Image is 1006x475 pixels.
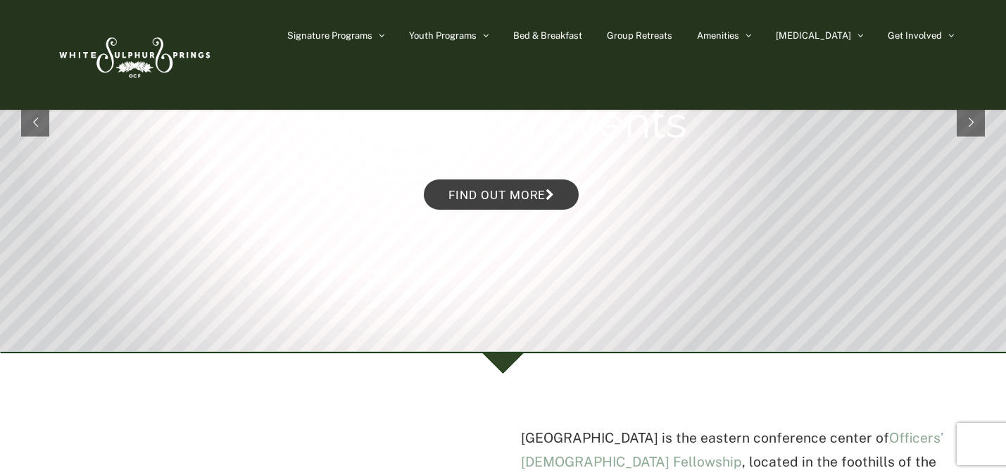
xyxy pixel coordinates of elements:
[319,94,687,151] rs-layer: Upcoming events
[513,31,582,40] span: Bed & Breakfast
[287,31,372,40] span: Signature Programs
[697,31,739,40] span: Amenities
[776,31,851,40] span: [MEDICAL_DATA]
[521,430,943,469] a: Officers’ [DEMOGRAPHIC_DATA] Fellowship
[607,31,672,40] span: Group Retreats
[424,179,579,210] a: Find out more
[888,31,942,40] span: Get Involved
[53,22,215,88] img: White Sulphur Springs Logo
[409,31,477,40] span: Youth Programs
